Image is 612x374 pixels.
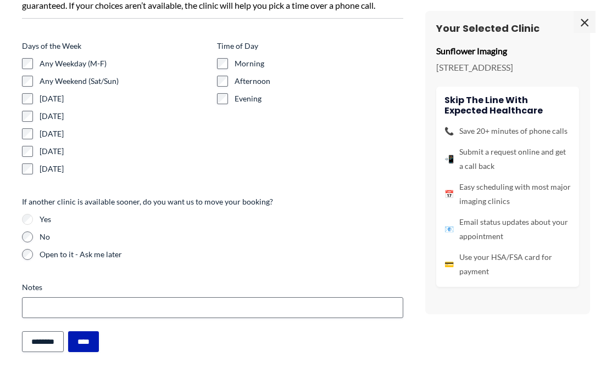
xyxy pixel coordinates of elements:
[444,257,454,271] span: 💳
[444,250,571,279] li: Use your HSA/FSA card for payment
[40,231,403,242] label: No
[22,196,273,207] legend: If another clinic is available sooner, do you want us to move your booking?
[40,111,208,122] label: [DATE]
[444,145,571,173] li: Submit a request online and get a call back
[444,152,454,166] span: 📲
[574,11,596,33] span: ×
[444,95,571,116] h4: Skip the line with Expected Healthcare
[235,76,403,87] label: Afternoon
[444,215,571,243] li: Email status updates about your appointment
[40,214,403,225] label: Yes
[444,187,454,201] span: 📅
[235,93,403,104] label: Evening
[444,222,454,236] span: 📧
[40,128,208,139] label: [DATE]
[40,163,208,174] label: [DATE]
[436,59,579,76] p: [STREET_ADDRESS]
[22,41,81,52] legend: Days of the Week
[40,58,208,69] label: Any Weekday (M-F)
[436,22,579,35] h3: Your Selected Clinic
[40,146,208,157] label: [DATE]
[444,124,454,138] span: 📞
[444,180,571,208] li: Easy scheduling with most major imaging clinics
[40,76,208,87] label: Any Weekend (Sat/Sun)
[217,41,258,52] legend: Time of Day
[22,282,403,293] label: Notes
[444,124,571,138] li: Save 20+ minutes of phone calls
[235,58,403,69] label: Morning
[40,249,403,260] label: Open to it - Ask me later
[40,93,208,104] label: [DATE]
[436,43,579,59] p: Sunflower Imaging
